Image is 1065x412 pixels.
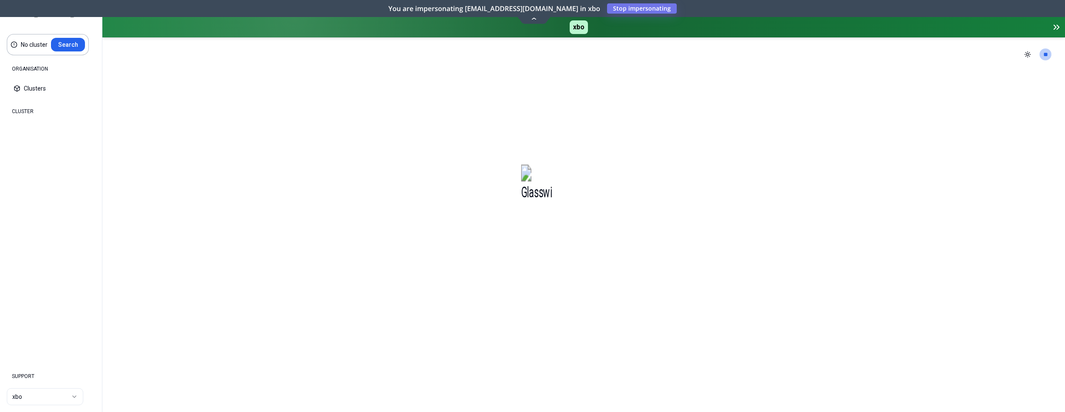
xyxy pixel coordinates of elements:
div: SUPPORT [7,368,95,385]
button: Search [51,38,85,51]
span: xbo [570,20,588,34]
button: Clusters [7,79,95,98]
div: ORGANISATION [7,60,95,77]
div: No cluster [21,40,48,49]
div: CLUSTER [7,103,95,120]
